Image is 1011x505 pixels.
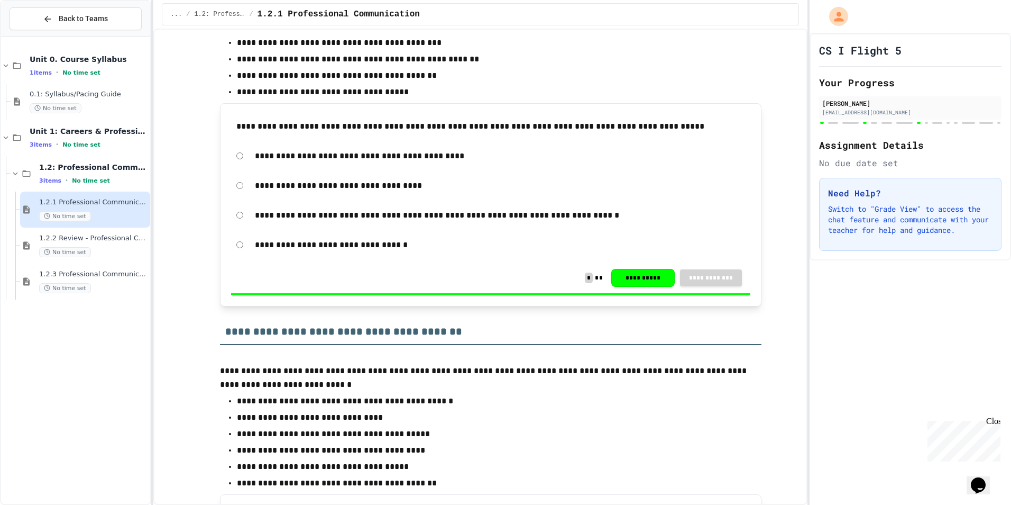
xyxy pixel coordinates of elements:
[39,234,148,243] span: 1.2.2 Review - Professional Communication
[30,141,52,148] span: 3 items
[39,211,91,221] span: No time set
[822,109,998,116] div: [EMAIL_ADDRESS][DOMAIN_NAME]
[828,187,992,200] h3: Need Help?
[186,10,190,19] span: /
[171,10,182,19] span: ...
[62,141,100,148] span: No time set
[59,13,108,24] span: Back to Teams
[39,247,91,257] span: No time set
[39,270,148,279] span: 1.2.3 Professional Communication Challenge
[967,463,1000,494] iframe: chat widget
[39,163,148,172] span: 1.2: Professional Communication
[39,177,61,184] span: 3 items
[56,68,58,77] span: •
[30,103,81,113] span: No time set
[258,8,420,21] span: 1.2.1 Professional Communication
[30,69,52,76] span: 1 items
[828,204,992,236] p: Switch to "Grade View" to access the chat feature and communicate with your teacher for help and ...
[56,140,58,149] span: •
[194,10,245,19] span: 1.2: Professional Communication
[30,127,148,136] span: Unit 1: Careers & Professionalism
[819,75,1001,90] h2: Your Progress
[30,55,148,64] span: Unit 0. Course Syllabus
[30,90,148,99] span: 0.1: Syllabus/Pacing Guide
[72,177,110,184] span: No time set
[923,417,1000,462] iframe: chat widget
[66,176,68,185] span: •
[39,283,91,293] span: No time set
[822,98,998,108] div: [PERSON_NAME]
[819,138,1001,152] h2: Assignment Details
[819,43,902,58] h1: CS I Flight 5
[249,10,253,19] span: /
[4,4,73,67] div: Chat with us now!Close
[818,4,851,29] div: My Account
[62,69,100,76] span: No time set
[39,198,148,207] span: 1.2.1 Professional Communication
[819,157,1001,169] div: No due date set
